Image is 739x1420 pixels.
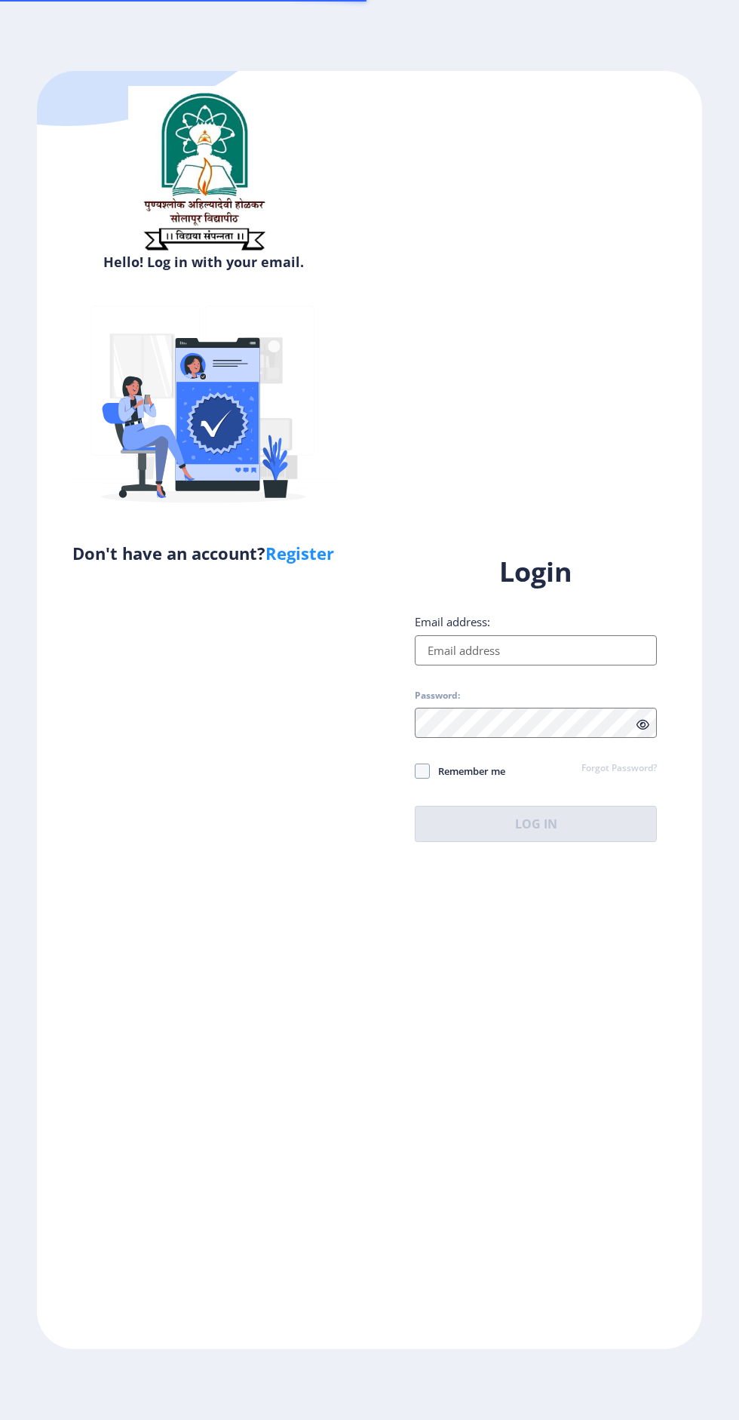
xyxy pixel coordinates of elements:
[48,541,358,565] h5: Don't have an account?
[430,762,505,780] span: Remember me
[72,277,336,541] img: Verified-rafiki.svg
[415,690,460,702] label: Password:
[415,614,490,629] label: Email address:
[415,635,657,665] input: Email address
[128,86,279,257] img: sulogo.png
[265,542,334,564] a: Register
[581,762,657,776] a: Forgot Password?
[48,253,358,271] h6: Hello! Log in with your email.
[415,554,657,590] h1: Login
[415,806,657,842] button: Log In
